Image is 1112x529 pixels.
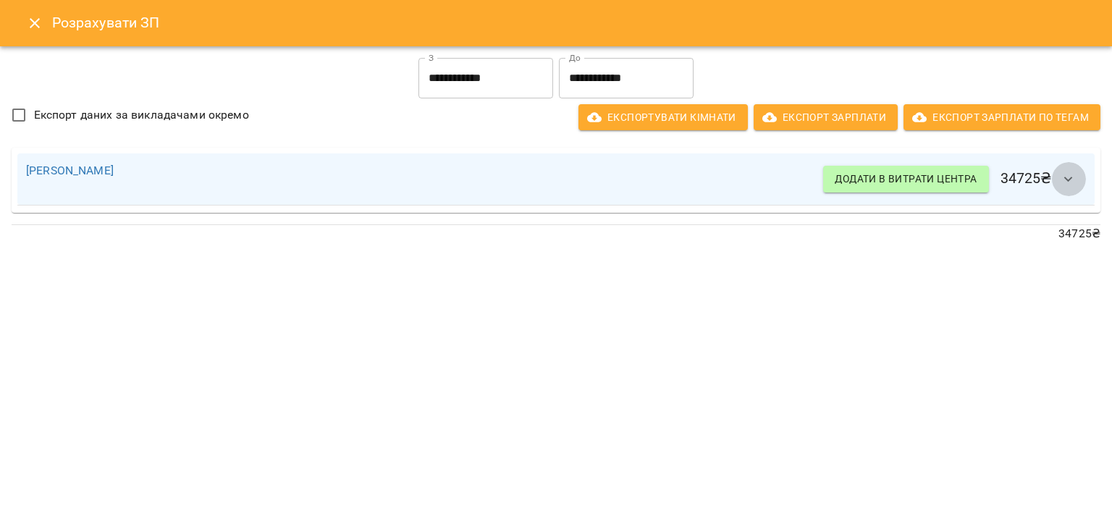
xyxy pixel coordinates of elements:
h6: 34725 ₴ [823,162,1086,197]
a: [PERSON_NAME] [26,164,114,177]
h6: Розрахувати ЗП [52,12,1095,34]
button: Експорт Зарплати [754,104,898,130]
span: Експортувати кімнати [590,109,736,126]
span: Експорт Зарплати [765,109,886,126]
span: Додати в витрати центра [835,170,977,187]
p: 34725 ₴ [12,225,1100,242]
button: Close [17,6,52,41]
button: Експортувати кімнати [578,104,748,130]
button: Додати в витрати центра [823,166,988,192]
span: Експорт даних за викладачами окремо [34,106,249,124]
button: Експорт Зарплати по тегам [903,104,1100,130]
span: Експорт Зарплати по тегам [915,109,1089,126]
